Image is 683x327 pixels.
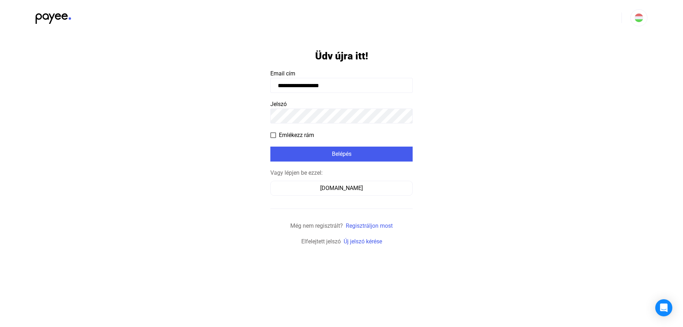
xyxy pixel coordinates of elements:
[36,9,71,24] img: black-payee-blue-dot.svg
[290,222,343,229] span: Még nem regisztrált?
[270,185,413,191] a: [DOMAIN_NAME]
[270,101,287,107] span: Jelszó
[630,9,647,26] button: HU
[655,299,672,316] div: Open Intercom Messenger
[270,70,295,77] span: Email cím
[272,150,411,158] div: Belépés
[270,181,413,196] button: [DOMAIN_NAME]
[270,147,413,162] button: Belépés
[315,50,368,62] h1: Üdv újra itt!
[279,131,314,139] span: Emlékezz rám
[635,14,643,22] img: HU
[270,169,413,177] div: Vagy lépjen be ezzel:
[301,238,341,245] span: Elfelejtett jelszó
[273,184,410,192] div: [DOMAIN_NAME]
[344,238,382,245] a: Új jelszó kérése
[346,222,393,229] a: Regisztráljon most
